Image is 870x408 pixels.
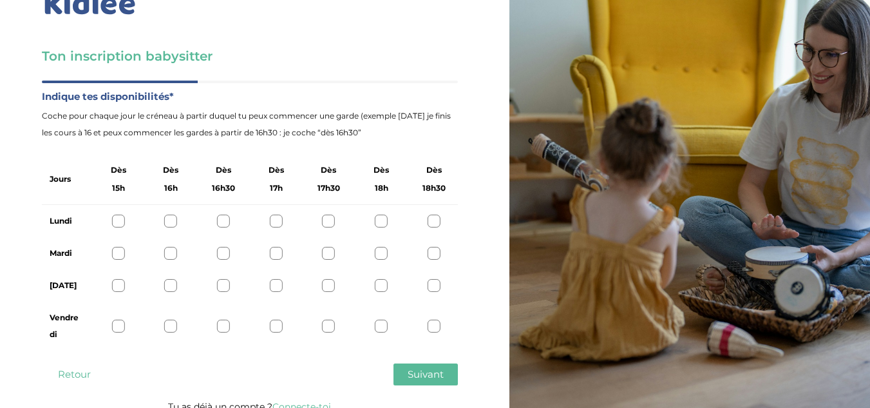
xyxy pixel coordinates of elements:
[163,162,178,179] span: Dès
[212,180,235,197] span: 16h30
[164,180,178,197] span: 16h
[269,162,284,179] span: Dès
[375,180,388,197] span: 18h
[50,171,71,188] label: Jours
[50,277,82,294] label: [DATE]
[42,88,458,105] label: Indique tes disponibilités*
[270,180,283,197] span: 17h
[216,162,231,179] span: Dès
[422,180,446,197] span: 18h30
[374,162,389,179] span: Dès
[317,180,340,197] span: 17h30
[321,162,336,179] span: Dès
[408,368,444,380] span: Suivant
[50,309,82,343] label: Vendredi
[50,245,82,262] label: Mardi
[42,364,106,385] button: Retour
[112,180,125,197] span: 15h
[393,364,458,385] button: Suivant
[50,213,82,229] label: Lundi
[111,162,126,179] span: Dès
[426,162,442,179] span: Dès
[42,108,458,141] span: Coche pour chaque jour le créneau à partir duquel tu peux commencer une garde (exemple [DATE] je ...
[42,47,458,65] h3: Ton inscription babysitter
